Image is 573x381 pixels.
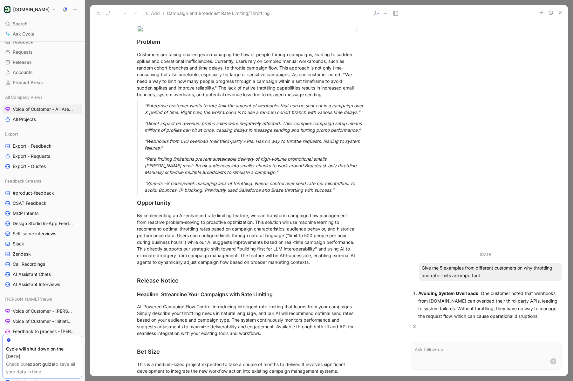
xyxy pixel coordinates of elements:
[6,360,78,376] div: Check our to save all your data in time.
[413,323,559,330] p: 2
[3,47,82,57] a: Requests
[13,39,33,45] span: Feedback
[145,156,365,176] div: “Rate limiting limitations prevent sustainable delivery of high-volume promotional emails. [PERSO...
[5,94,43,100] span: All Company Views
[3,141,82,151] a: Export - Feedback
[137,347,357,356] div: Bet Size
[3,129,82,171] div: ExportExport - FeedbackExport - RequestsExport - Quotes
[13,30,34,38] span: Ask Cycle
[13,261,45,267] span: Call Recordings
[3,209,82,218] a: MCP Intents
[3,317,82,326] a: Voice of Customer - Initiatives
[13,271,51,277] span: AI Assistant Chats
[13,328,75,335] span: Feedback to process - [PERSON_NAME]
[6,345,78,360] div: Cycle will shut down on the [DATE].
[13,308,74,314] span: Voice of Customer - [PERSON_NAME]
[137,26,357,34] img: image.png
[5,296,52,302] span: [PERSON_NAME] Views
[13,200,46,206] span: CSAT Feedback
[13,241,24,247] span: Slack
[480,251,492,258] div: [DATE]
[3,129,82,139] div: Export
[3,57,82,67] a: Releases
[13,163,46,170] span: Export - Quotes
[144,10,161,17] button: Add
[3,162,82,171] a: Export - Quotes
[419,263,562,281] div: Give me 5 examples from different customers on why throttling and rate limits are important.
[13,106,73,112] span: Voice of Customer - All Areas
[3,188,82,198] a: #product-feedback
[137,198,357,207] div: Opportunity
[163,10,164,17] span: /
[167,10,270,17] span: Campaign and Broadcast Rate Limiting/Throttling
[5,178,41,184] span: Feedback Streams
[27,361,54,367] a: export guide
[3,92,82,124] div: All Company ViewsVoice of Customer - All AreasAll Projects
[3,294,82,304] div: [PERSON_NAME] Views
[3,68,82,77] a: Accounts
[418,290,559,320] li: : One customer noted that webhooks from [DOMAIN_NAME] can overload their third-party APIs, leadin...
[13,20,27,28] span: Search
[5,131,18,137] span: Export
[145,120,365,133] div: “Direct impact on revenue: promo sales were negatively affected. Their complex campaign setup mea...
[13,281,60,288] span: AI Assistant Interviews
[13,49,33,55] span: Requests
[418,291,478,296] strong: Avoiding System Overloads
[13,69,33,76] span: Accounts
[3,306,82,316] a: Voice of Customer - [PERSON_NAME]
[13,116,36,123] span: All Projects
[13,251,31,257] span: Zendesk
[137,51,357,98] div: Customers are facing challenges in managing the flow of people through campaigns, leading to sudd...
[3,104,82,114] a: Voice of Customer - All Areas
[137,37,357,46] div: Problem
[145,180,365,193] div: “Spends ~8 hours/week managing lack of throttling. Needs control over send rate per minute/hour t...
[3,249,82,259] a: Zendesk
[13,79,43,86] span: Product Areas
[3,239,82,249] a: Slack
[145,138,365,151] div: “Webhooks from CIO overload their third-party APIs. Has no way to throttle requests, leading to s...
[3,78,82,87] a: Product Areas
[3,176,82,289] div: Feedback Streams#product-feedbackCSAT FeedbackMCP IntentsDesign Studio In-App FeedbackSelf-serve ...
[13,59,32,65] span: Releases
[137,303,357,337] div: AI-Powered Campaign Flow Control Introducing intelligent rate limiting that learns from your camp...
[13,143,51,149] span: Export - Feedback
[13,153,50,159] span: Export - Requests
[13,190,54,196] span: #product-feedback
[3,327,82,336] a: Feedback to process - [PERSON_NAME]
[13,220,74,227] span: Design Studio In-App Feedback
[3,198,82,208] a: CSAT Feedback
[3,280,82,289] a: AI Assistant Interviews
[3,151,82,161] a: Export - Requests
[145,102,365,116] div: “Enterprise customer wants to rate limit the amount of webhooks that can be sent out in a campaig...
[3,176,82,186] div: Feedback Streams
[3,29,82,39] a: Ask Cycle
[13,7,50,12] h1: [DOMAIN_NAME]
[4,6,10,13] img: Customer.io
[13,231,56,237] span: Self-serve interviews
[13,318,73,324] span: Voice of Customer - Initiatives
[137,212,357,265] div: By implementing an AI-enhanced rate limiting feature, we can transform campaign flow management f...
[3,115,82,124] a: All Projects
[137,276,357,285] div: Release Notice
[13,210,38,217] span: MCP Intents
[3,259,82,269] a: Call Recordings
[137,361,357,374] div: This is a medium-sized project expected to take a couple of months to deliver. It involves signif...
[3,19,82,29] div: Search
[3,229,82,238] a: Self-serve interviews
[3,37,82,47] a: Feedback
[3,219,82,228] a: Design Studio In-App Feedback
[3,92,82,102] div: All Company Views
[137,291,357,298] div: Headline: Streamline Your Campaigns with Rate Limiting
[3,5,58,14] button: Customer.io[DOMAIN_NAME]
[3,270,82,279] a: AI Assistant Chats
